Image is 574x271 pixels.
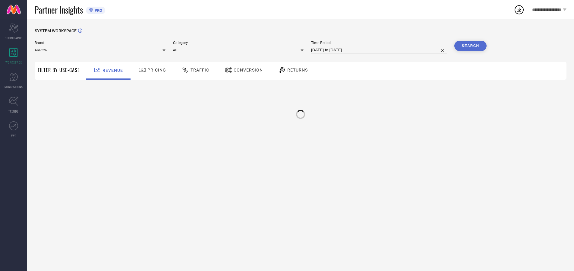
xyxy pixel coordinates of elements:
[234,68,263,72] span: Conversion
[35,41,166,45] span: Brand
[147,68,166,72] span: Pricing
[311,46,447,54] input: Select time period
[191,68,209,72] span: Traffic
[35,4,83,16] span: Partner Insights
[38,66,80,74] span: Filter By Use-Case
[311,41,447,45] span: Time Period
[8,109,19,113] span: TRENDS
[287,68,308,72] span: Returns
[514,4,525,15] div: Open download list
[102,68,123,73] span: Revenue
[93,8,102,13] span: PRO
[5,84,23,89] span: SUGGESTIONS
[454,41,487,51] button: Search
[5,36,23,40] span: SCORECARDS
[35,28,77,33] span: SYSTEM WORKSPACE
[11,133,17,138] span: FWD
[5,60,22,65] span: WORKSPACE
[173,41,304,45] span: Category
